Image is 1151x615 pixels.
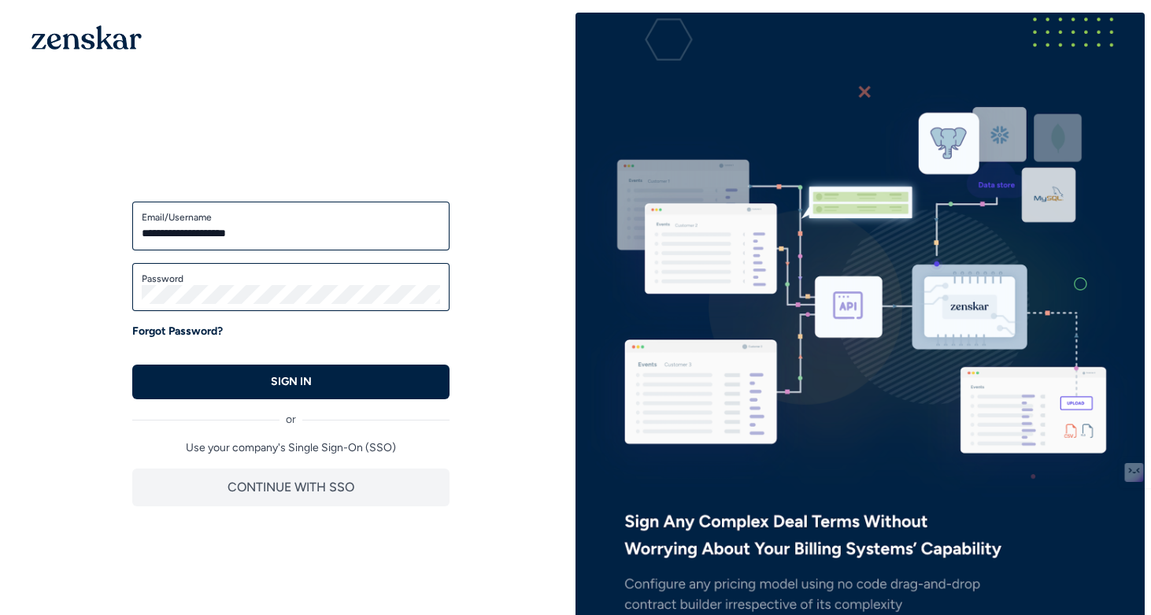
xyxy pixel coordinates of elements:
[142,211,440,224] label: Email/Username
[132,469,450,506] button: CONTINUE WITH SSO
[132,399,450,428] div: or
[142,272,440,285] label: Password
[132,365,450,399] button: SIGN IN
[132,324,223,339] a: Forgot Password?
[31,25,142,50] img: 1OGAJ2xQqyY4LXKgY66KYq0eOWRCkrZdAb3gUhuVAqdWPZE9SRJmCz+oDMSn4zDLXe31Ii730ItAGKgCKgCCgCikA4Av8PJUP...
[271,374,312,390] p: SIGN IN
[132,440,450,456] p: Use your company's Single Sign-On (SSO)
